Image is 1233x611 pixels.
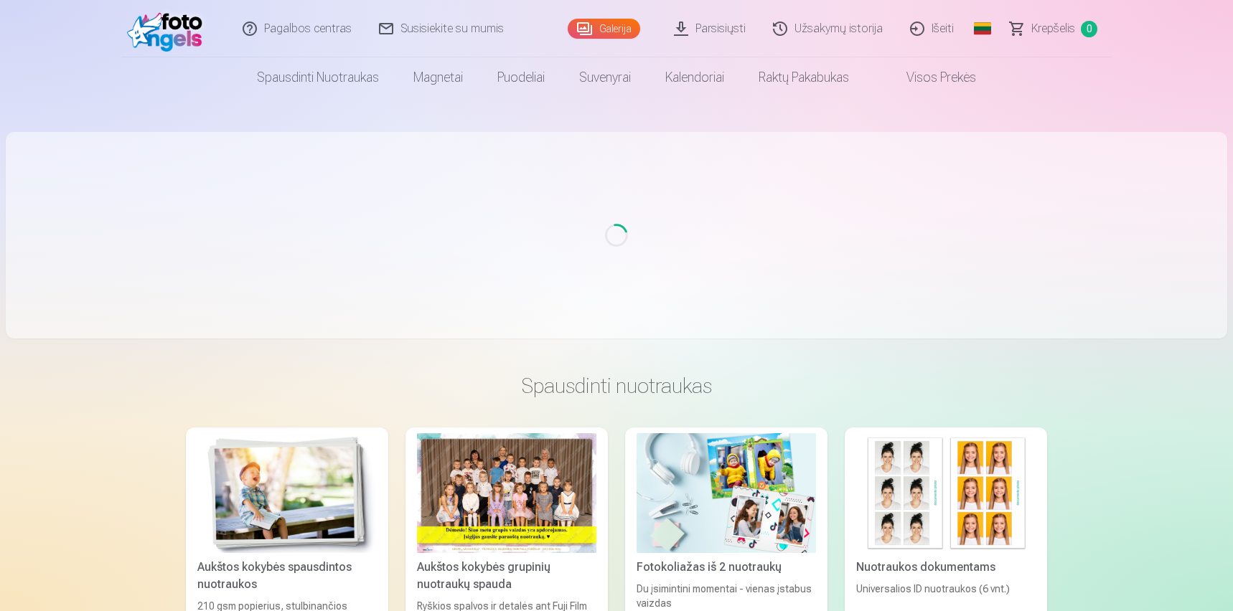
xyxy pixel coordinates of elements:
[411,559,602,593] div: Aukštos kokybės grupinių nuotraukų spauda
[856,433,1036,553] img: Nuotraukos dokumentams
[480,57,562,98] a: Puodeliai
[396,57,480,98] a: Magnetai
[637,433,816,553] img: Fotokoliažas iš 2 nuotraukų
[631,559,822,576] div: Fotokoliažas iš 2 nuotraukų
[1081,21,1097,37] span: 0
[562,57,648,98] a: Suvenyrai
[741,57,866,98] a: Raktų pakabukas
[866,57,993,98] a: Visos prekės
[197,373,1036,399] h3: Spausdinti nuotraukas
[127,6,210,52] img: /fa2
[1031,20,1075,37] span: Krepšelis
[197,433,377,553] img: Aukštos kokybės spausdintos nuotraukos
[192,559,383,593] div: Aukštos kokybės spausdintos nuotraukos
[850,559,1041,576] div: Nuotraukos dokumentams
[648,57,741,98] a: Kalendoriai
[240,57,396,98] a: Spausdinti nuotraukas
[568,19,640,39] a: Galerija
